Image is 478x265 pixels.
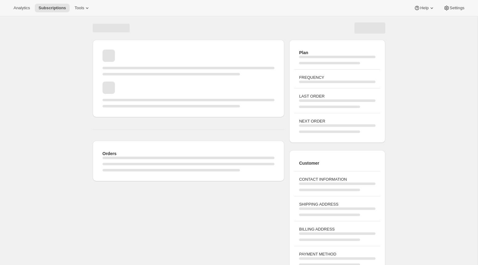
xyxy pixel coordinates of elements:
[299,160,375,166] h2: Customer
[299,74,375,81] h3: FREQUENCY
[103,151,275,157] h2: Orders
[299,118,375,124] h3: NEXT ORDER
[299,176,375,183] h3: CONTACT INFORMATION
[299,201,375,207] h3: SHIPPING ADDRESS
[299,93,375,99] h3: LAST ORDER
[299,226,375,232] h3: BILLING ADDRESS
[299,251,375,257] h3: PAYMENT METHOD
[75,6,84,10] span: Tools
[450,6,464,10] span: Settings
[420,6,428,10] span: Help
[35,4,70,12] button: Subscriptions
[71,4,94,12] button: Tools
[38,6,66,10] span: Subscriptions
[440,4,468,12] button: Settings
[14,6,30,10] span: Analytics
[299,50,375,56] h2: Plan
[10,4,34,12] button: Analytics
[410,4,438,12] button: Help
